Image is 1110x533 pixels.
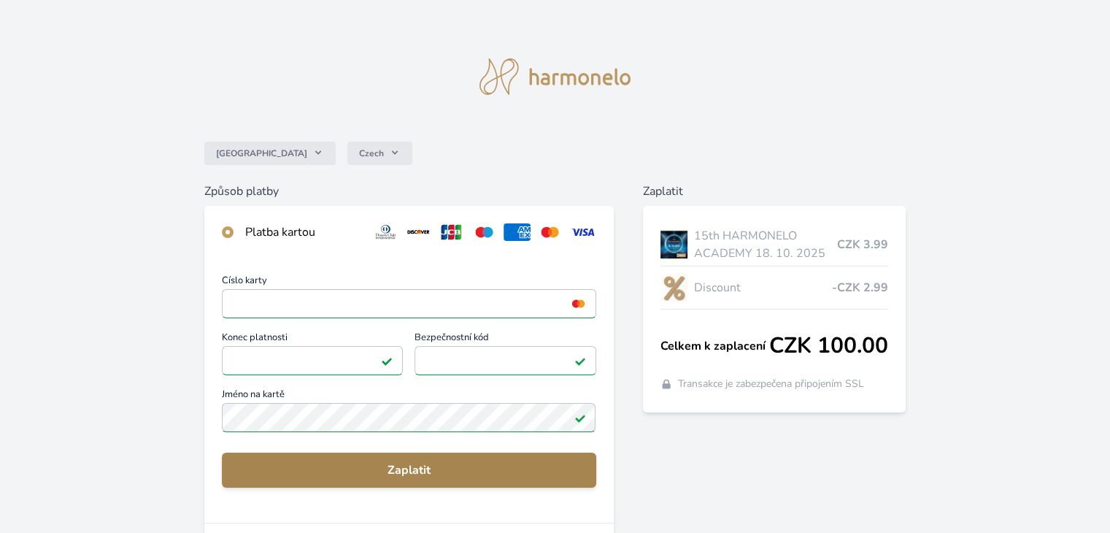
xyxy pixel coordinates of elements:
span: Číslo karty [222,276,596,289]
img: discover.svg [405,223,432,241]
span: Zaplatit [234,461,584,479]
span: Discount [693,279,831,296]
iframe: Iframe pro číslo karty [228,294,589,314]
span: -CZK 2.99 [832,279,888,296]
img: logo.svg [479,58,631,95]
iframe: Iframe pro datum vypršení platnosti [228,350,396,371]
span: Czech [359,147,384,159]
span: CZK 3.99 [837,236,888,253]
img: Platné pole [574,412,586,423]
button: Zaplatit [222,453,596,488]
h6: Způsob platby [204,183,613,200]
div: Platba kartou [245,223,361,241]
img: visa.svg [569,223,596,241]
input: Jméno na kartěPlatné pole [222,403,596,432]
span: Konec platnosti [222,333,403,346]
button: Czech [347,142,412,165]
iframe: Iframe pro bezpečnostní kód [421,350,589,371]
img: mc [569,297,588,310]
img: Platné pole [381,355,393,367]
span: Jméno na kartě [222,390,596,403]
img: AKADEMIE_2025_virtual_1080x1080_ticket-lo.jpg [660,226,688,263]
img: maestro.svg [471,223,498,241]
button: [GEOGRAPHIC_DATA] [204,142,336,165]
span: Transakce je zabezpečena připojením SSL [678,377,864,391]
span: CZK 100.00 [769,333,888,359]
img: diners.svg [372,223,399,241]
img: jcb.svg [438,223,465,241]
h6: Zaplatit [643,183,906,200]
img: mc.svg [536,223,563,241]
img: discount-lo.png [660,269,688,306]
span: Bezpečnostní kód [415,333,596,346]
span: [GEOGRAPHIC_DATA] [216,147,307,159]
img: Platné pole [574,355,586,367]
img: amex.svg [504,223,531,241]
span: 15th HARMONELO ACADEMY 18. 10. 2025 [693,227,836,262]
span: Celkem k zaplacení [660,337,769,355]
